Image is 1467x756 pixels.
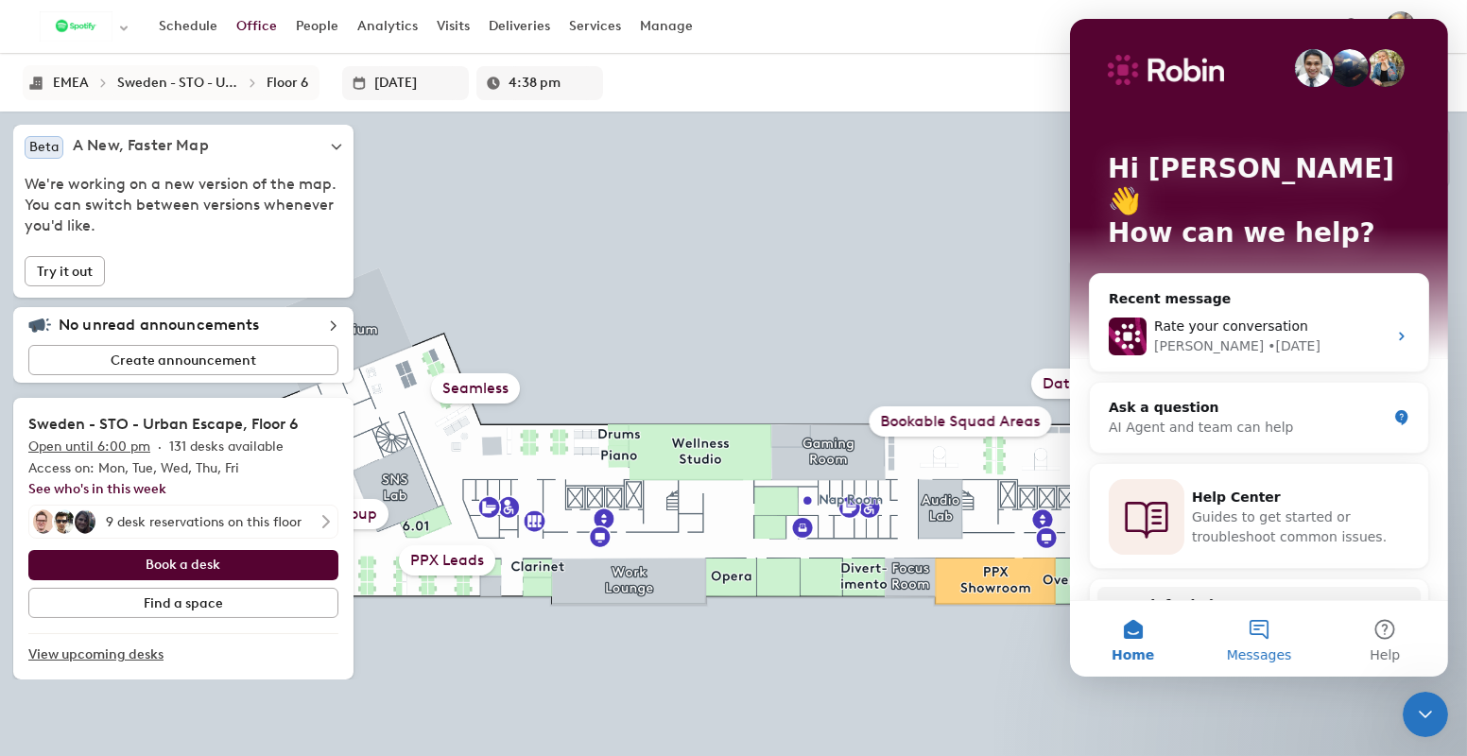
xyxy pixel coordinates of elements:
[1338,14,1364,40] span: Notification bell navigates to notifications page
[73,507,101,536] div: Emma Goșu
[261,69,314,96] button: Floor 6
[53,75,89,91] div: EMEA
[52,507,80,536] div: Bernard Bezzina
[1334,9,1369,44] a: Notification bell navigates to notifications page
[28,458,338,479] p: Access on: Mon, Tue, Wed, Thu, Fri
[28,481,166,497] a: See who's in this week
[101,514,302,530] div: 9 desk reservations on this floor
[117,75,238,91] div: Sweden - STO - Urban Escape
[431,373,520,404] div: Seamless
[59,316,260,335] h5: No unread announcements
[1403,692,1448,737] iframe: Intercom live chat
[1386,11,1416,42] img: Stuart Carvell
[28,345,338,375] button: Create announcement
[28,436,150,458] p: Open until 6:00 pm
[25,174,342,236] span: We're working on a new version of the map. You can switch between versions whenever you'd like.
[73,136,209,159] h5: A New, Faster Map
[1031,369,1150,399] div: Data Science
[28,634,338,676] a: View upcoming desks
[29,509,54,534] img: Anton Tingström
[560,9,630,43] a: Services
[1376,7,1437,46] button: Stuart Carvell
[427,9,479,43] a: Visits
[28,588,338,618] button: Find a space
[112,69,244,96] button: Sweden - STO - Urban Escape
[31,507,60,536] div: Anton Tingström
[30,6,140,48] button: Select an organization - Spotify currently selected
[286,9,348,43] a: People
[71,509,95,534] img: Emma Goșu
[169,436,284,458] p: 131 desks available
[630,9,702,43] a: Manage
[50,509,75,534] img: Bernard Bezzina
[509,66,594,100] input: Enter a time in h:mm a format or select it for a dropdown list
[25,136,342,236] div: BetaA New, Faster MapWe're working on a new version of the map. You can switch between versions w...
[479,9,560,43] a: Deliveries
[267,75,308,91] div: Floor 6
[348,9,427,43] a: Analytics
[870,406,1052,437] div: Bookable Squad Areas
[28,315,338,337] div: No unread announcements
[227,9,286,43] a: Office
[47,69,95,96] button: EMEA
[29,139,59,155] span: Beta
[28,550,338,580] button: Book a desk
[28,413,338,436] h2: Sweden - STO - Urban Escape, Floor 6
[149,9,227,43] a: Schedule
[25,256,105,286] button: Try it out
[374,66,459,100] input: Enter date in L format or select it from the dropdown
[28,505,338,539] button: Anton TingströmBernard BezzinaEmma Goșu9 desk reservations on this floor
[1070,19,1448,677] iframe: Intercom live chat
[399,545,495,576] div: PPX Leads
